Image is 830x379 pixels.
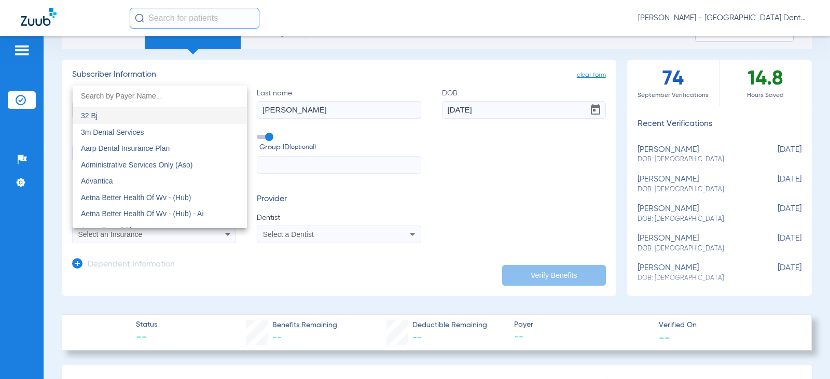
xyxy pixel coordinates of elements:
[81,209,204,218] span: Aetna Better Health Of Wv - (Hub) - Ai
[81,193,191,202] span: Aetna Better Health Of Wv - (Hub)
[81,111,98,120] span: 32 Bj
[81,144,170,152] span: Aarp Dental Insurance Plan
[81,226,143,234] span: Aetna Dental Plans
[81,177,113,185] span: Advantica
[81,161,193,169] span: Administrative Services Only (Aso)
[81,128,144,136] span: 3m Dental Services
[73,86,247,107] input: dropdown search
